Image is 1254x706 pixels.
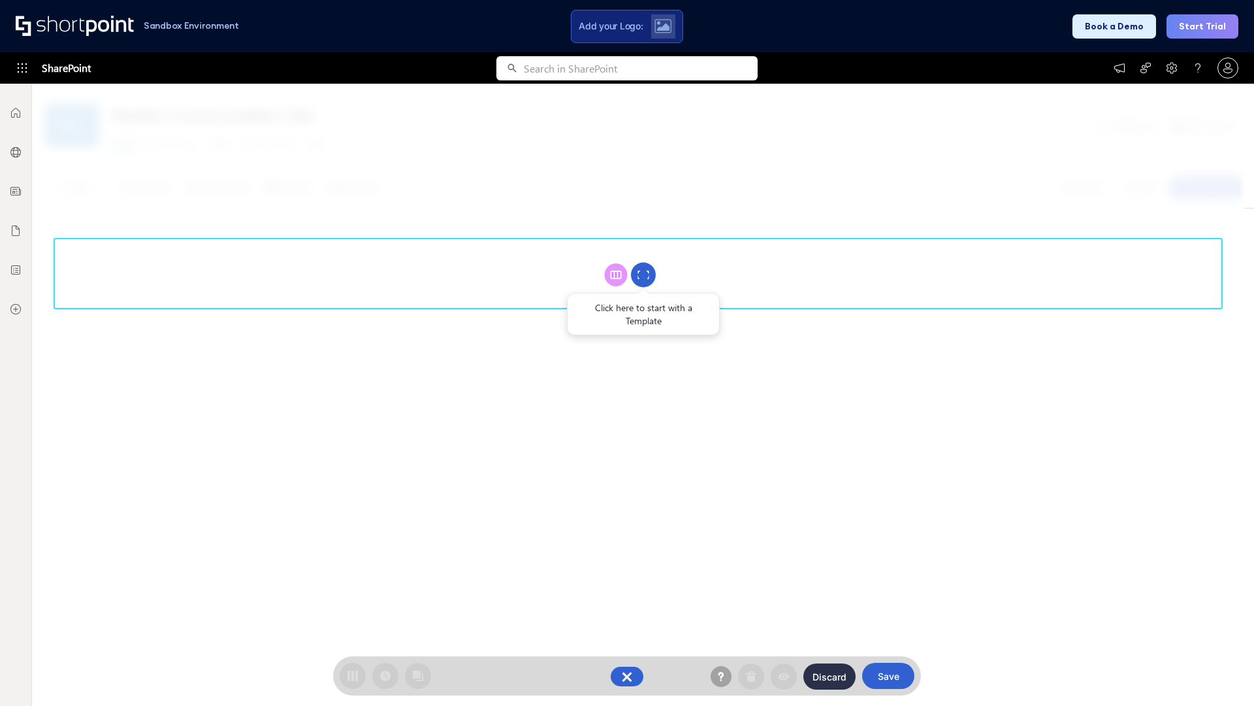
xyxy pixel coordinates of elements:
[144,22,239,29] h1: Sandbox Environment
[1166,14,1238,39] button: Start Trial
[862,663,914,689] button: Save
[803,664,856,690] button: Discard
[1189,643,1254,706] iframe: Chat Widget
[654,19,671,33] img: Upload logo
[42,52,91,84] span: SharePoint
[524,56,758,80] input: Search in SharePoint
[1072,14,1156,39] button: Book a Demo
[579,20,643,32] span: Add your Logo:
